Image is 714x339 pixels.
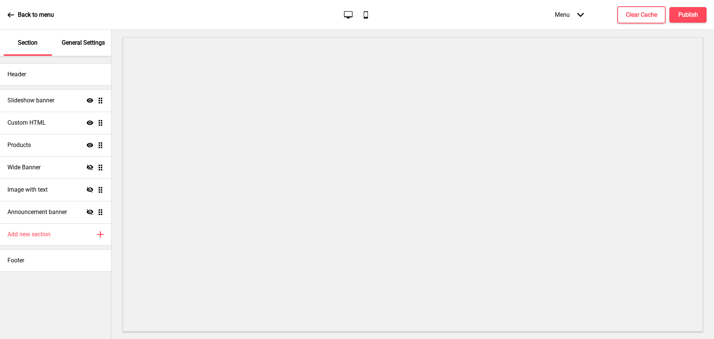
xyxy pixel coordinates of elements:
[626,11,657,19] h4: Clear Cache
[617,6,666,23] button: Clear Cache
[7,141,31,149] h4: Products
[7,96,54,105] h4: Slideshow banner
[7,5,54,25] a: Back to menu
[678,11,698,19] h4: Publish
[62,39,105,47] p: General Settings
[18,11,54,19] p: Back to menu
[7,230,51,239] h4: Add new section
[7,186,48,194] h4: Image with text
[7,163,41,172] h4: Wide Banner
[7,70,26,79] h4: Header
[669,7,707,23] button: Publish
[7,256,24,265] h4: Footer
[18,39,38,47] p: Section
[7,119,46,127] h4: Custom HTML
[7,208,67,216] h4: Announcement banner
[547,4,591,26] div: Menu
